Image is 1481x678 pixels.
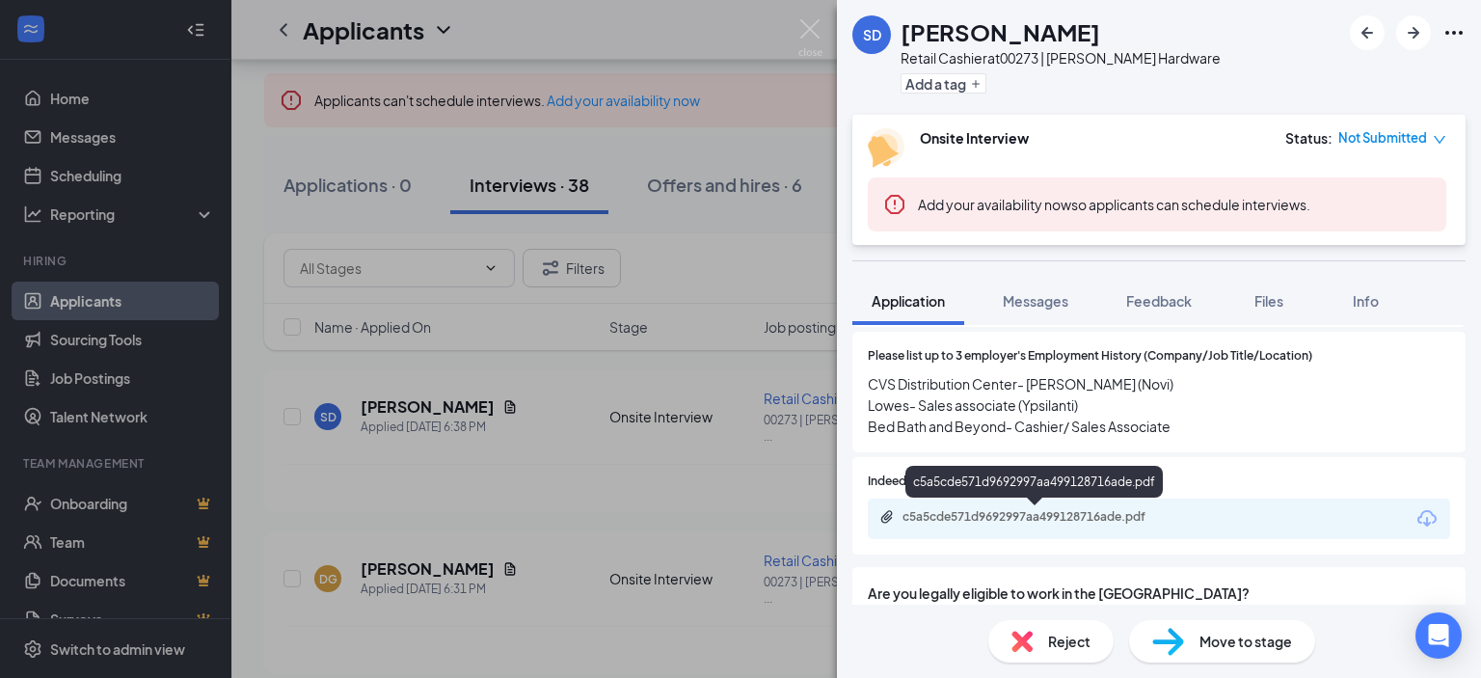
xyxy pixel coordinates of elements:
span: Not Submitted [1338,128,1427,148]
span: Info [1353,292,1379,310]
b: Onsite Interview [920,129,1029,147]
svg: Download [1415,507,1439,530]
span: so applicants can schedule interviews. [918,196,1310,213]
h1: [PERSON_NAME] [901,15,1100,48]
span: Are you legally eligible to work in the [GEOGRAPHIC_DATA]? [868,583,1450,604]
div: Open Intercom Messenger [1415,612,1462,659]
span: CVS Distribution Center- [PERSON_NAME] (Novi) Lowes- Sales associate (Ypsilanti) Bed Bath and Bey... [868,373,1450,437]
svg: Error [883,193,906,216]
span: Feedback [1126,292,1192,310]
svg: Ellipses [1442,21,1466,44]
svg: Plus [970,78,982,90]
span: Messages [1003,292,1068,310]
button: ArrowLeftNew [1350,15,1385,50]
a: Paperclipc5a5cde571d9692997aa499128716ade.pdf [879,509,1192,528]
span: Files [1254,292,1283,310]
span: Please list up to 3 employer's Employment History (Company/Job Title/Location) [868,347,1312,366]
div: c5a5cde571d9692997aa499128716ade.pdf [902,509,1172,525]
svg: Paperclip [879,509,895,525]
svg: ArrowRight [1402,21,1425,44]
span: down [1433,133,1446,147]
svg: ArrowLeftNew [1356,21,1379,44]
div: Retail Cashier at 00273 | [PERSON_NAME] Hardware [901,48,1221,68]
div: Status : [1285,128,1333,148]
div: SD [863,25,881,44]
span: Move to stage [1199,631,1292,652]
button: PlusAdd a tag [901,73,986,94]
span: Indeed Resume [868,473,953,491]
button: Add your availability now [918,195,1071,214]
span: Reject [1048,631,1091,652]
button: ArrowRight [1396,15,1431,50]
div: c5a5cde571d9692997aa499128716ade.pdf [905,466,1163,498]
span: Application [872,292,945,310]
